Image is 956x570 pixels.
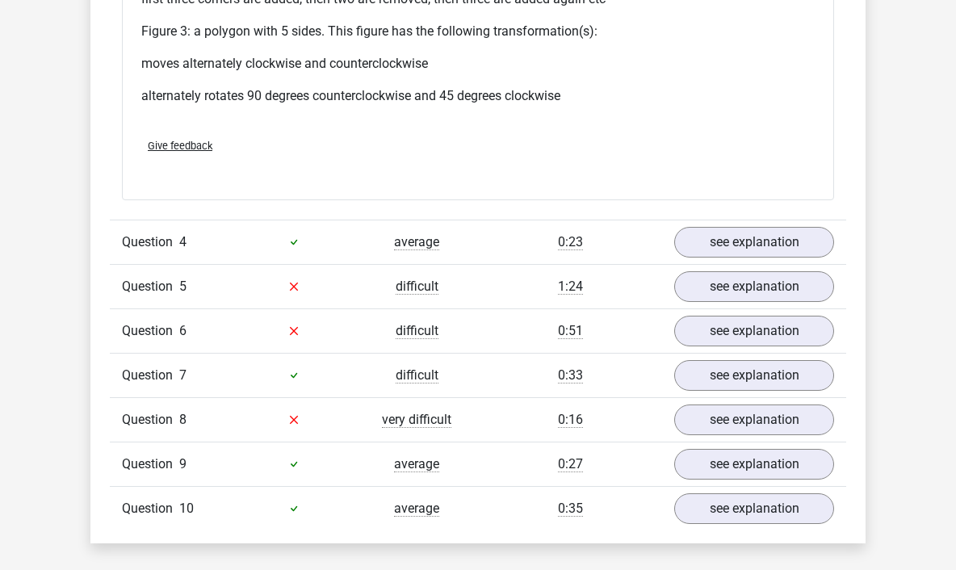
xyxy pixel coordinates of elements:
[674,316,834,346] a: see explanation
[396,279,438,295] span: difficult
[394,456,439,472] span: average
[558,279,583,295] span: 1:24
[674,227,834,258] a: see explanation
[674,493,834,524] a: see explanation
[122,366,179,385] span: Question
[179,367,187,383] span: 7
[394,234,439,250] span: average
[382,412,451,428] span: very difficult
[122,410,179,430] span: Question
[148,140,212,152] span: Give feedback
[179,501,194,516] span: 10
[674,360,834,391] a: see explanation
[558,501,583,517] span: 0:35
[396,367,438,383] span: difficult
[558,234,583,250] span: 0:23
[179,234,187,249] span: 4
[179,456,187,472] span: 9
[141,86,815,106] p: alternately rotates 90 degrees counterclockwise and 45 degrees clockwise
[674,449,834,480] a: see explanation
[394,501,439,517] span: average
[558,412,583,428] span: 0:16
[558,323,583,339] span: 0:51
[179,412,187,427] span: 8
[122,233,179,252] span: Question
[141,22,815,41] p: Figure 3: a polygon with 5 sides. This figure has the following transformation(s):
[141,54,815,73] p: moves alternately clockwise and counterclockwise
[179,323,187,338] span: 6
[674,404,834,435] a: see explanation
[179,279,187,294] span: 5
[122,499,179,518] span: Question
[558,456,583,472] span: 0:27
[558,367,583,383] span: 0:33
[674,271,834,302] a: see explanation
[396,323,438,339] span: difficult
[122,277,179,296] span: Question
[122,455,179,474] span: Question
[122,321,179,341] span: Question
